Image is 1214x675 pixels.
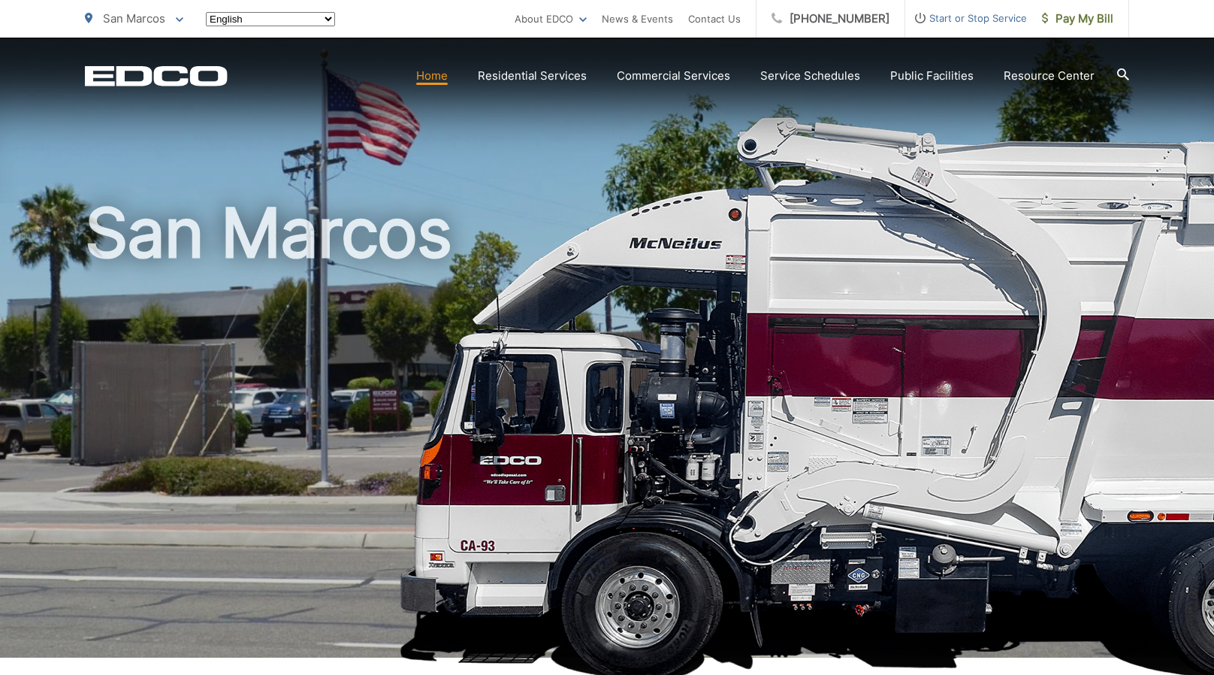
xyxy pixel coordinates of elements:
a: Resource Center [1004,67,1095,85]
a: Residential Services [478,67,587,85]
a: Contact Us [688,10,741,28]
a: About EDCO [515,10,587,28]
span: San Marcos [103,11,165,26]
h1: San Marcos [85,195,1129,671]
a: Commercial Services [617,67,730,85]
a: Public Facilities [890,67,974,85]
a: EDCD logo. Return to the homepage. [85,65,228,86]
a: Home [416,67,448,85]
a: News & Events [602,10,673,28]
span: Pay My Bill [1042,10,1113,28]
a: Service Schedules [760,67,860,85]
select: Select a language [206,12,335,26]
